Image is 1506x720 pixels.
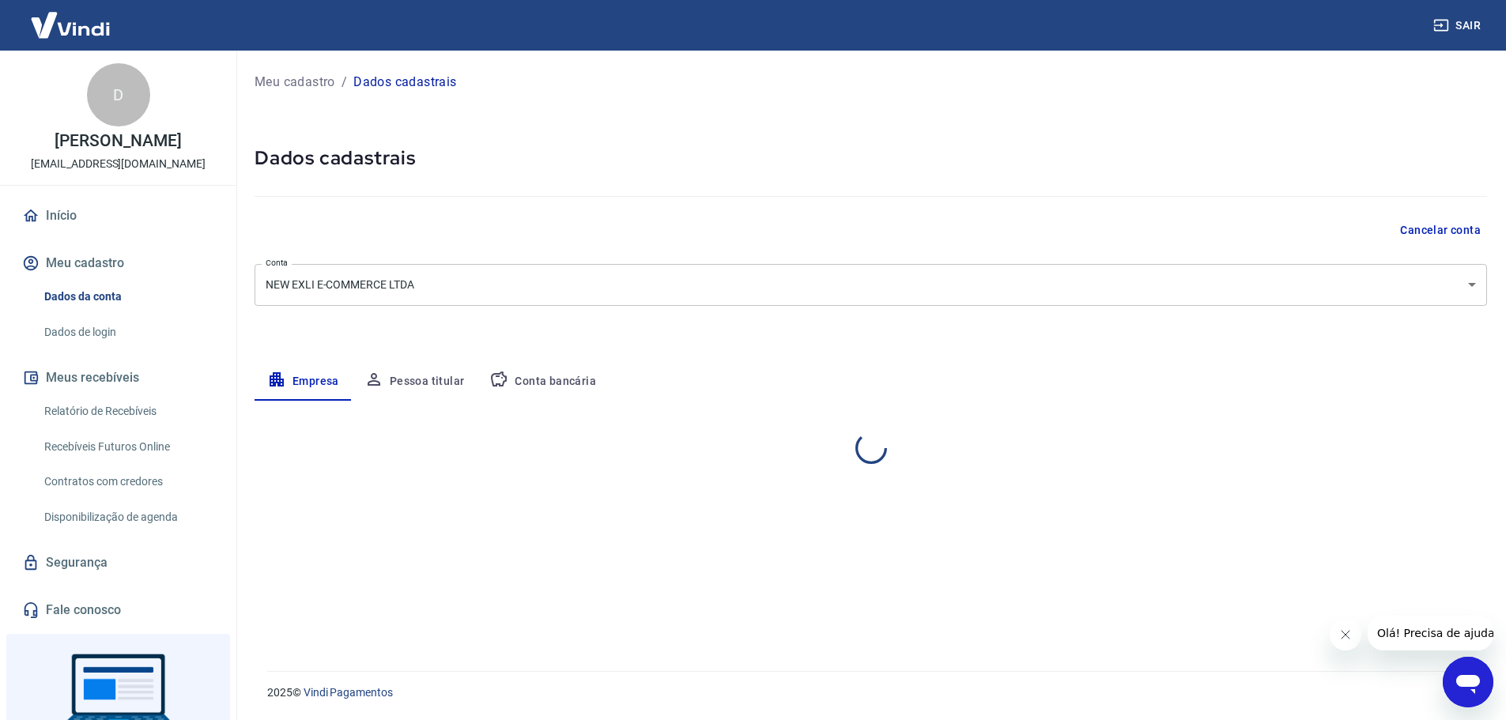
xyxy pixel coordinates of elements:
[342,73,347,92] p: /
[266,257,288,269] label: Conta
[19,246,217,281] button: Meu cadastro
[38,431,217,463] a: Recebíveis Futuros Online
[304,686,393,699] a: Vindi Pagamentos
[255,145,1487,171] h5: Dados cadastrais
[1443,657,1493,707] iframe: Botão para abrir a janela de mensagens
[87,63,150,126] div: D
[255,363,352,401] button: Empresa
[19,545,217,580] a: Segurança
[353,73,456,92] p: Dados cadastrais
[352,363,477,401] button: Pessoa titular
[38,466,217,498] a: Contratos com credores
[1368,616,1493,650] iframe: Mensagem da empresa
[38,395,217,428] a: Relatório de Recebíveis
[1330,619,1361,650] iframe: Fechar mensagem
[255,73,335,92] a: Meu cadastro
[267,684,1468,701] p: 2025 ©
[38,501,217,533] a: Disponibilização de agenda
[1430,11,1487,40] button: Sair
[38,316,217,349] a: Dados de login
[19,1,122,49] img: Vindi
[255,264,1487,306] div: NEW EXLI E-COMMERCE LTDA
[477,363,609,401] button: Conta bancária
[55,133,181,149] p: [PERSON_NAME]
[19,593,217,628] a: Fale conosco
[19,360,217,395] button: Meus recebíveis
[38,281,217,313] a: Dados da conta
[31,156,206,172] p: [EMAIL_ADDRESS][DOMAIN_NAME]
[19,198,217,233] a: Início
[1394,216,1487,245] button: Cancelar conta
[9,11,133,24] span: Olá! Precisa de ajuda?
